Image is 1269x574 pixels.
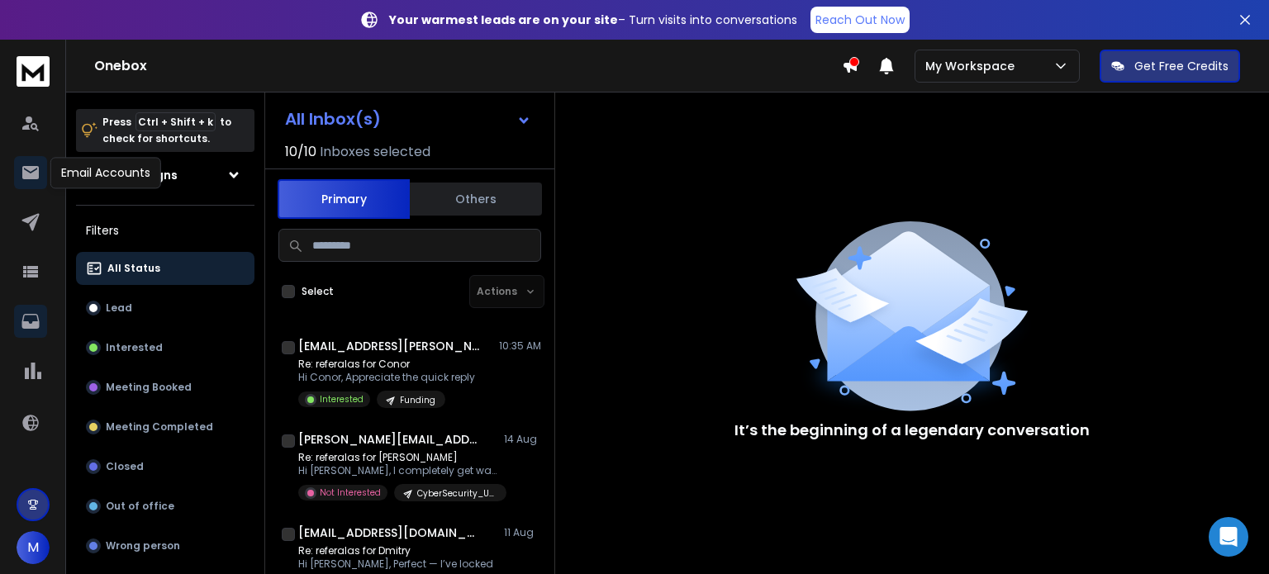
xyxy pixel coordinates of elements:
[76,331,254,364] button: Interested
[298,451,497,464] p: Re: referalas for [PERSON_NAME]
[272,102,544,135] button: All Inbox(s)
[298,524,480,541] h1: [EMAIL_ADDRESS][DOMAIN_NAME]
[17,56,50,87] img: logo
[389,12,618,28] strong: Your warmest leads are on your site
[106,381,192,394] p: Meeting Booked
[106,420,213,434] p: Meeting Completed
[389,12,797,28] p: – Turn visits into conversations
[278,179,410,219] button: Primary
[135,112,216,131] span: Ctrl + Shift + k
[320,486,381,499] p: Not Interested
[320,142,430,162] h3: Inboxes selected
[107,262,160,275] p: All Status
[298,371,475,384] p: Hi Conor, Appreciate the quick reply
[76,292,254,325] button: Lead
[76,252,254,285] button: All Status
[410,181,542,217] button: Others
[298,557,493,571] p: Hi [PERSON_NAME], Perfect — I’ve locked
[17,531,50,564] button: M
[1209,517,1248,557] div: Open Intercom Messenger
[499,339,541,353] p: 10:35 AM
[810,7,910,33] a: Reach Out Now
[504,433,541,446] p: 14 Aug
[925,58,1021,74] p: My Workspace
[285,111,381,127] h1: All Inbox(s)
[734,419,1090,442] p: It’s the beginning of a legendary conversation
[1134,58,1229,74] p: Get Free Credits
[400,394,435,406] p: Funding
[76,159,254,192] button: All Campaigns
[106,500,174,513] p: Out of office
[298,544,493,557] p: Re: referalas for Dmitry
[417,487,497,500] p: CyberSecurity_USA
[76,219,254,242] h3: Filters
[285,142,316,162] span: 10 / 10
[504,526,541,539] p: 11 Aug
[106,341,163,354] p: Interested
[298,464,497,477] p: Hi [PERSON_NAME], I completely get wanting
[106,460,144,473] p: Closed
[76,371,254,404] button: Meeting Booked
[106,301,132,315] p: Lead
[298,338,480,354] h1: [EMAIL_ADDRESS][PERSON_NAME][DOMAIN_NAME]
[50,157,161,188] div: Email Accounts
[1100,50,1240,83] button: Get Free Credits
[76,450,254,483] button: Closed
[302,285,334,298] label: Select
[76,410,254,444] button: Meeting Completed
[815,12,905,28] p: Reach Out Now
[76,529,254,562] button: Wrong person
[76,490,254,523] button: Out of office
[298,431,480,448] h1: [PERSON_NAME][EMAIL_ADDRESS][DOMAIN_NAME]
[94,56,842,76] h1: Onebox
[102,114,231,147] p: Press to check for shortcuts.
[298,358,475,371] p: Re: referalas for Conor
[320,393,364,406] p: Interested
[106,539,180,553] p: Wrong person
